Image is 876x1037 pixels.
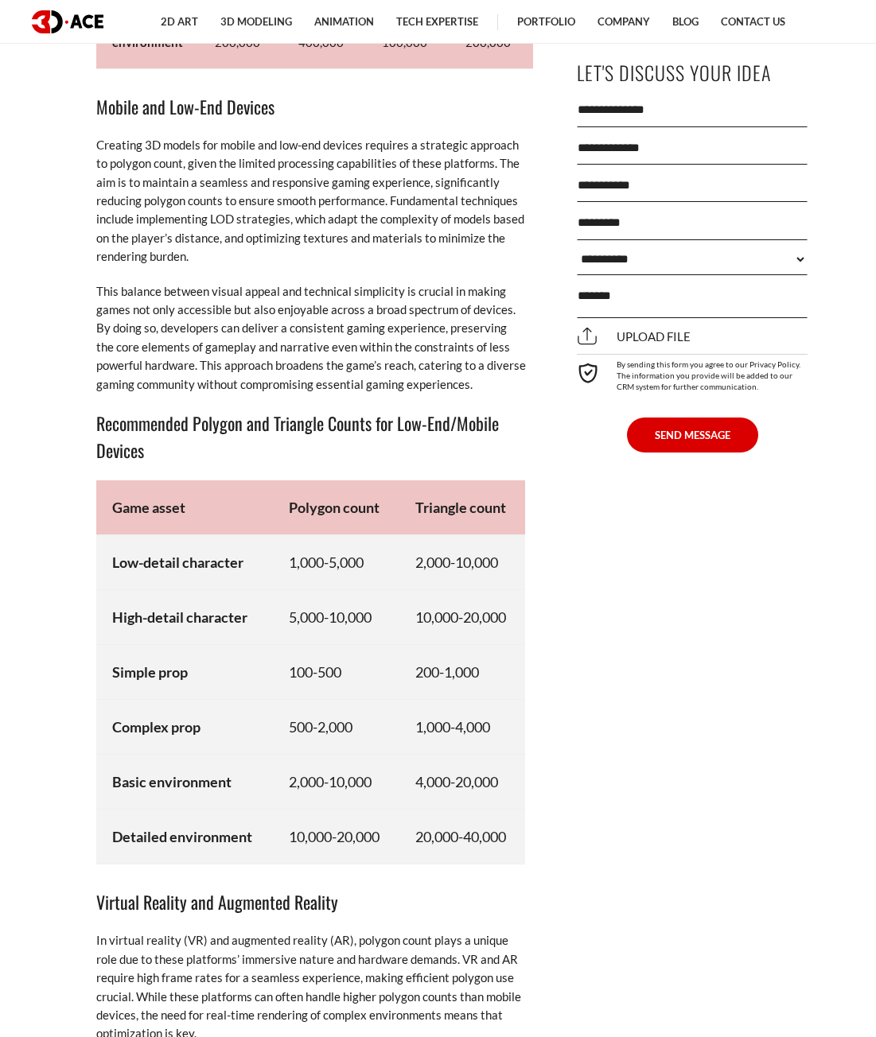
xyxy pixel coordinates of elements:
td: 2,000-10,000 [399,534,526,589]
td: 20,000-40,000 [399,810,526,864]
strong: Basic environment [112,773,232,790]
h3: Recommended Polygon and Triangle Counts for Low-End/Mobile Devices [96,410,526,464]
td: 2,000-10,000 [273,754,399,809]
strong: Detailed environment [112,828,252,845]
strong: Complex prop [112,718,201,736]
td: 200-1,000 [399,644,526,699]
div: By sending this form you agree to our Privacy Policy. The information you provide will be added t... [577,353,808,391]
strong: Simple prop [112,663,188,681]
td: 100-500 [273,644,399,699]
span: Upload file [577,329,691,344]
td: 1,000-4,000 [399,699,526,754]
td: 5,000-10,000 [273,589,399,644]
td: 4,000-20,000 [399,754,526,809]
strong: Polygon count [289,499,380,516]
td: 1,000-5,000 [273,534,399,589]
h3: Virtual Reality and Augmented Reality [96,888,526,915]
p: Let's Discuss Your Idea [577,55,808,91]
strong: High-detail character [112,608,247,626]
td: 10,000-20,000 [399,589,526,644]
p: This balance between visual appeal and technical simplicity is crucial in making games not only a... [96,282,526,394]
strong: Low-detail character [112,553,243,571]
td: 10,000-20,000 [273,810,399,864]
img: logo dark [32,10,103,33]
p: Creating 3D models for mobile and low-end devices requires a strategic approach to polygon count,... [96,136,526,266]
td: 500-2,000 [273,699,399,754]
h3: Mobile and Low-End Devices [96,93,526,120]
button: SEND MESSAGE [627,417,758,452]
strong: Game asset [112,499,185,516]
strong: Triangle count [415,499,506,516]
